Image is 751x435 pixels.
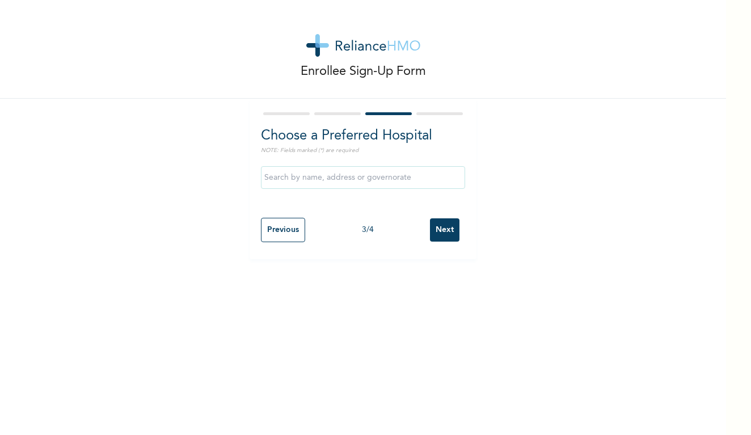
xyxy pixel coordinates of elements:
[261,218,305,242] input: Previous
[261,126,465,146] h2: Choose a Preferred Hospital
[261,166,465,189] input: Search by name, address or governorate
[305,224,430,236] div: 3 / 4
[306,34,420,57] img: logo
[430,218,459,242] input: Next
[301,62,426,81] p: Enrollee Sign-Up Form
[261,146,465,155] p: NOTE: Fields marked (*) are required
